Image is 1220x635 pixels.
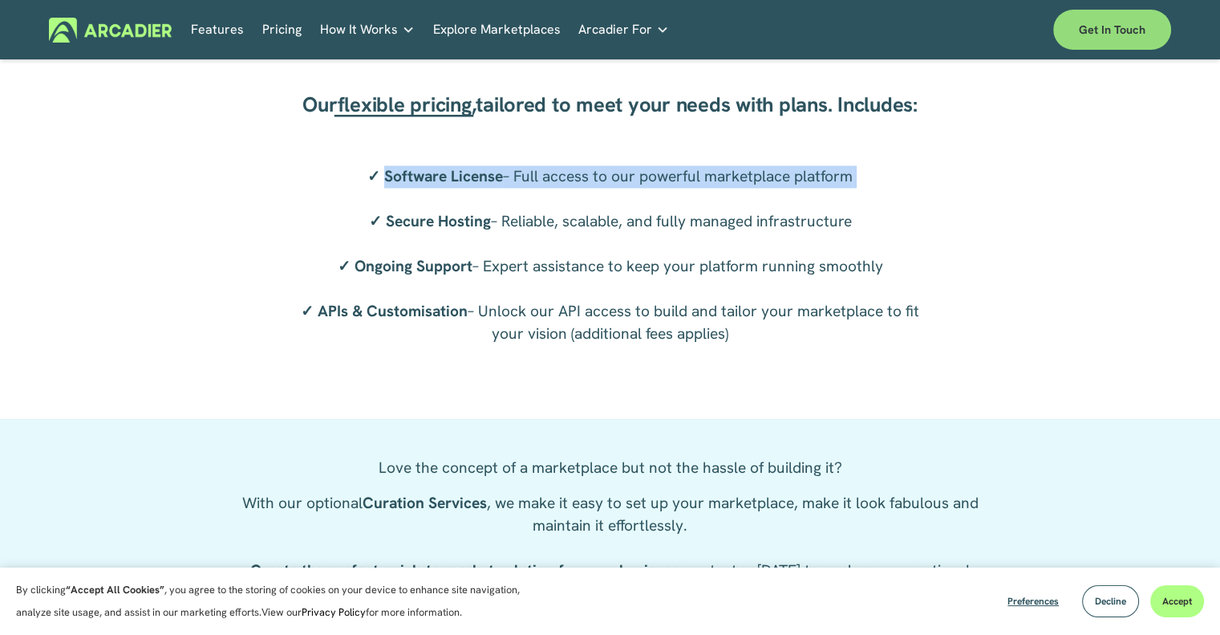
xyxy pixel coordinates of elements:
[384,166,503,186] strong: Software License
[241,491,979,581] p: With our optional , we make it easy to set up your marketplace, make it look fabulous and maintai...
[476,91,917,118] span: tailored to meet your needs with plans. Includes:
[66,583,164,596] strong: “Accept All Cookies”
[1140,558,1220,635] iframe: Chat Widget
[995,585,1071,617] button: Preferences
[338,256,472,276] strong: ✓ Ongoing Support
[471,91,476,118] a: ,
[302,91,337,118] span: Our
[367,166,380,186] strong: ✓
[301,301,468,321] strong: ✓ APIs & Customisation
[338,91,472,118] a: flexible pricing
[250,560,679,580] strong: Create the perfect quick-to-market solution for your business
[191,18,244,43] a: Features
[289,165,930,345] p: – Full access to our powerful marketplace platform – Reliable, scalable, and fully managed infras...
[1007,595,1059,608] span: Preferences
[684,560,757,580] a: contact us
[16,579,537,624] p: By clicking , you agree to the storing of cookies on your device to enhance site navigation, anal...
[320,18,398,41] span: How It Works
[578,18,652,41] span: Arcadier For
[369,211,491,231] strong: ✓ Secure Hosting
[433,18,561,43] a: Explore Marketplaces
[320,18,415,43] a: folder dropdown
[578,18,669,43] a: folder dropdown
[49,18,172,43] img: Arcadier
[262,18,302,43] a: Pricing
[1053,10,1171,50] a: Get in touch
[363,492,487,512] strong: Curation Services
[1095,595,1126,608] span: Decline
[241,456,979,478] p: Love the concept of a marketplace but not the hassle of building it?
[302,605,366,619] a: Privacy Policy
[1082,585,1139,617] button: Decline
